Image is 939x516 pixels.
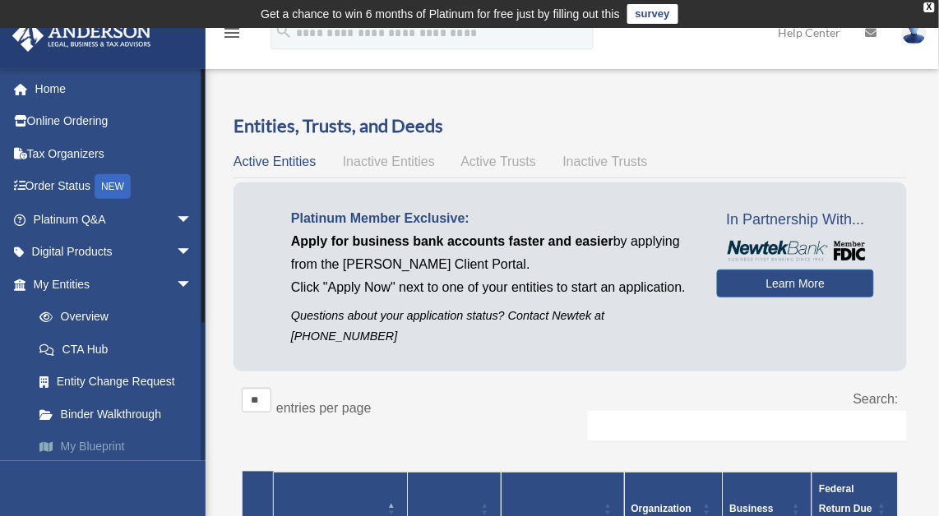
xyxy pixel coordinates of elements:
[12,105,217,138] a: Online Ordering
[12,203,217,236] a: Platinum Q&Aarrow_drop_down
[176,236,209,270] span: arrow_drop_down
[12,170,217,204] a: Order StatusNEW
[7,20,156,52] img: Anderson Advisors Platinum Portal
[261,4,620,24] div: Get a chance to win 6 months of Platinum for free just by filling out this
[902,21,927,44] img: User Pic
[12,268,217,301] a: My Entitiesarrow_drop_down
[234,113,907,139] h3: Entities, Trusts, and Deeds
[276,401,372,415] label: entries per page
[95,174,131,199] div: NEW
[176,268,209,302] span: arrow_drop_down
[176,203,209,237] span: arrow_drop_down
[23,431,217,463] a: My Blueprint
[461,154,537,168] span: Active Trusts
[12,236,217,269] a: Digital Productsarrow_drop_down
[234,154,316,168] span: Active Entities
[853,392,899,406] label: Search:
[12,72,217,105] a: Home
[23,333,217,366] a: CTA Hub
[717,270,874,297] a: Learn More
[291,306,692,347] p: Questions about your application status? Contact Newtek at [PHONE_NUMBER]
[924,2,935,12] div: close
[725,241,866,261] img: NewtekBankLogoSM.png
[717,207,874,233] span: In Partnership With...
[291,234,613,248] span: Apply for business bank accounts faster and easier
[222,23,242,43] i: menu
[291,230,692,276] p: by applying from the [PERSON_NAME] Client Portal.
[627,4,678,24] a: survey
[563,154,648,168] span: Inactive Trusts
[12,137,217,170] a: Tax Organizers
[275,22,293,40] i: search
[343,154,435,168] span: Inactive Entities
[222,29,242,43] a: menu
[23,366,217,399] a: Entity Change Request
[291,276,692,299] p: Click "Apply Now" next to one of your entities to start an application.
[23,301,209,334] a: Overview
[291,207,692,230] p: Platinum Member Exclusive:
[23,398,217,431] a: Binder Walkthrough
